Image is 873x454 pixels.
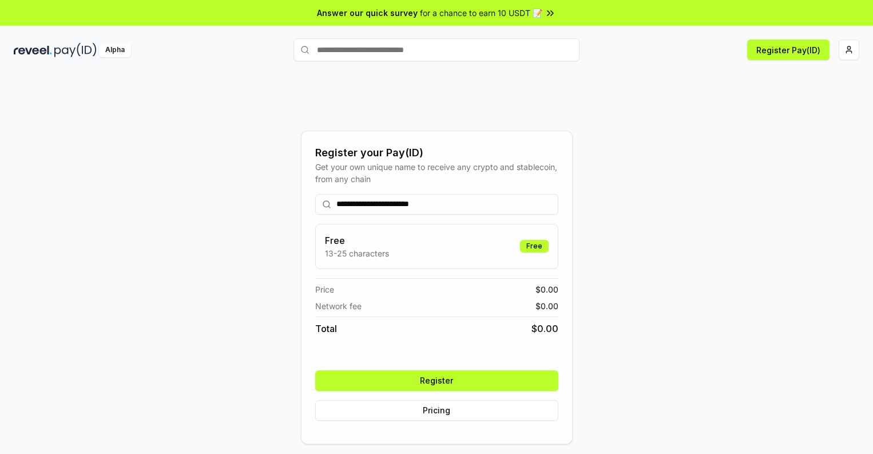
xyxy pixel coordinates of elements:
[315,400,558,421] button: Pricing
[420,7,542,19] span: for a chance to earn 10 USDT 📝
[99,43,131,57] div: Alpha
[315,283,334,295] span: Price
[14,43,52,57] img: reveel_dark
[325,247,389,259] p: 13-25 characters
[520,240,549,252] div: Free
[747,40,830,60] button: Register Pay(ID)
[531,322,558,335] span: $ 0.00
[315,370,558,391] button: Register
[315,161,558,185] div: Get your own unique name to receive any crypto and stablecoin, from any chain
[317,7,418,19] span: Answer our quick survey
[325,234,389,247] h3: Free
[535,283,558,295] span: $ 0.00
[535,300,558,312] span: $ 0.00
[315,300,362,312] span: Network fee
[315,145,558,161] div: Register your Pay(ID)
[315,322,337,335] span: Total
[54,43,97,57] img: pay_id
